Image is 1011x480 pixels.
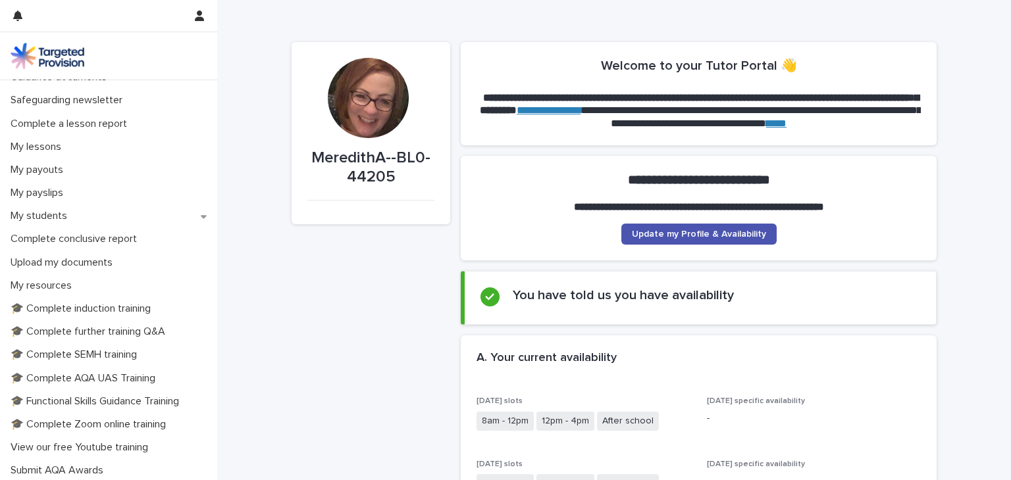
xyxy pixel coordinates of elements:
p: 🎓 Complete SEMH training [5,348,147,361]
p: 🎓 Complete further training Q&A [5,325,176,338]
a: Update my Profile & Availability [621,224,777,245]
p: 🎓 Complete Zoom online training [5,418,176,431]
p: Submit AQA Awards [5,464,114,477]
p: 🎓 Functional Skills Guidance Training [5,395,190,408]
p: View our free Youtube training [5,441,159,454]
span: [DATE] specific availability [707,460,805,468]
p: My resources [5,279,82,292]
p: 🎓 Complete induction training [5,302,161,315]
p: Upload my documents [5,256,123,269]
h2: You have told us you have availability [513,287,734,303]
p: - [707,412,921,425]
span: [DATE] specific availability [707,397,805,405]
p: MeredithA--BL0-44205 [307,149,434,187]
span: 8am - 12pm [477,412,534,431]
p: Complete conclusive report [5,233,147,245]
p: My lessons [5,141,72,153]
h2: Welcome to your Tutor Portal 👋 [601,58,797,74]
h2: A. Your current availability [477,351,617,366]
p: My payslips [5,187,74,199]
p: My payouts [5,164,74,176]
span: Update my Profile & Availability [632,229,766,239]
p: 🎓 Complete AQA UAS Training [5,372,166,385]
span: 12pm - 4pm [536,412,594,431]
span: [DATE] slots [477,397,523,405]
span: After school [597,412,659,431]
p: Complete a lesson report [5,118,138,130]
p: My students [5,210,78,222]
p: Safeguarding newsletter [5,94,133,107]
img: M5nRWzHhSzIhMunXDL62 [11,43,84,69]
span: [DATE] slots [477,460,523,468]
